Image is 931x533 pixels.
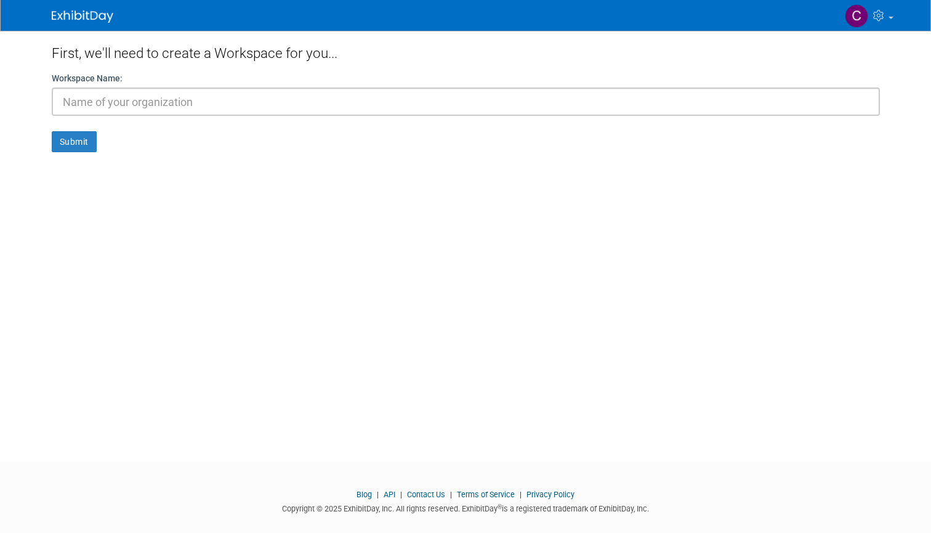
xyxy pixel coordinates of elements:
a: API [384,490,395,499]
sup: ® [498,503,502,510]
a: Contact Us [407,490,445,499]
a: Privacy Policy [526,490,574,499]
input: Name of your organization [52,87,880,116]
div: First, we'll need to create a Workspace for you... [52,31,880,72]
span: | [447,490,455,499]
button: Submit [52,131,97,152]
label: Workspace Name: [52,72,123,84]
span: | [517,490,525,499]
span: | [374,490,382,499]
a: Blog [357,490,372,499]
img: ExhibitDay [52,10,113,23]
img: Chris Linton [845,4,868,28]
span: | [397,490,405,499]
a: Terms of Service [457,490,515,499]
